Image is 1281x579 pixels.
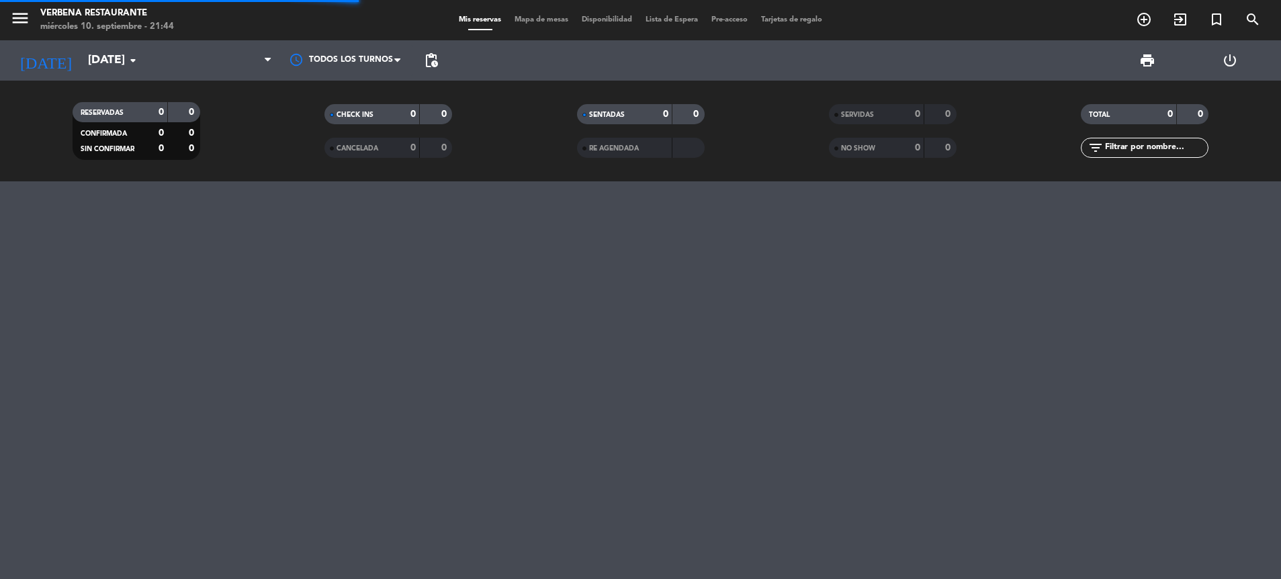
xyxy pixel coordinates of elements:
div: LOG OUT [1188,40,1271,81]
strong: 0 [693,109,701,119]
strong: 0 [410,143,416,152]
strong: 0 [189,128,197,138]
i: exit_to_app [1172,11,1188,28]
strong: 0 [663,109,668,119]
i: add_circle_outline [1136,11,1152,28]
span: CONFIRMADA [81,130,127,137]
strong: 0 [410,109,416,119]
span: Mis reservas [452,16,508,24]
i: search [1245,11,1261,28]
span: Mapa de mesas [508,16,575,24]
span: CHECK INS [337,112,373,118]
strong: 0 [441,109,449,119]
strong: 0 [159,128,164,138]
strong: 0 [915,109,920,119]
span: SERVIDAS [841,112,874,118]
i: [DATE] [10,46,81,75]
strong: 0 [159,144,164,153]
span: SENTADAS [589,112,625,118]
strong: 0 [945,143,953,152]
i: arrow_drop_down [125,52,141,69]
strong: 0 [945,109,953,119]
span: pending_actions [423,52,439,69]
i: menu [10,8,30,28]
span: RESERVADAS [81,109,124,116]
span: CANCELADA [337,145,378,152]
span: NO SHOW [841,145,875,152]
div: Verbena Restaurante [40,7,174,20]
strong: 0 [189,144,197,153]
span: print [1139,52,1155,69]
span: SIN CONFIRMAR [81,146,134,152]
span: RE AGENDADA [589,145,639,152]
span: Lista de Espera [639,16,705,24]
div: miércoles 10. septiembre - 21:44 [40,20,174,34]
strong: 0 [1167,109,1173,119]
span: Tarjetas de regalo [754,16,829,24]
i: power_settings_new [1222,52,1238,69]
input: Filtrar por nombre... [1104,140,1208,155]
strong: 0 [441,143,449,152]
i: turned_in_not [1208,11,1225,28]
strong: 0 [1198,109,1206,119]
button: menu [10,8,30,33]
strong: 0 [159,107,164,117]
span: Pre-acceso [705,16,754,24]
strong: 0 [915,143,920,152]
span: TOTAL [1089,112,1110,118]
strong: 0 [189,107,197,117]
i: filter_list [1088,140,1104,156]
span: Disponibilidad [575,16,639,24]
